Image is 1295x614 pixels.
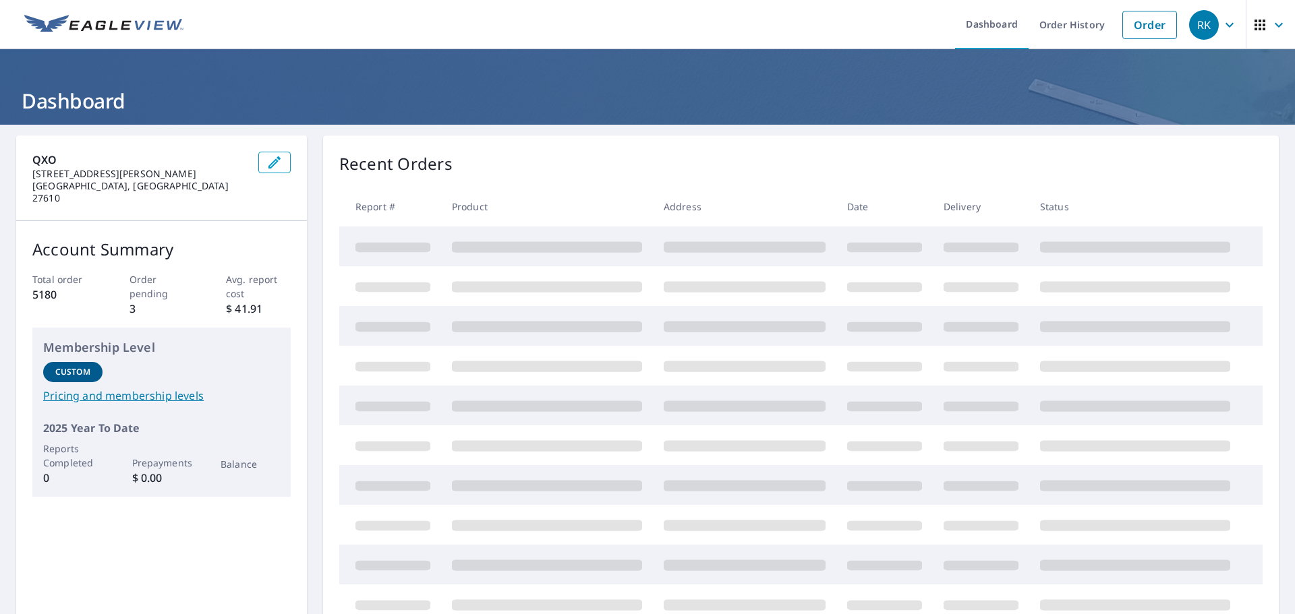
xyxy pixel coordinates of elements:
p: [STREET_ADDRESS][PERSON_NAME] [32,168,248,180]
p: Account Summary [32,237,291,262]
p: QXO [32,152,248,168]
p: Recent Orders [339,152,453,176]
div: RK [1189,10,1219,40]
p: 3 [129,301,194,317]
th: Status [1029,187,1241,226]
p: Balance [221,457,280,471]
p: [GEOGRAPHIC_DATA], [GEOGRAPHIC_DATA] 27610 [32,180,248,204]
p: Prepayments [132,456,192,470]
th: Address [653,187,836,226]
p: 2025 Year To Date [43,420,280,436]
p: Avg. report cost [226,272,291,301]
a: Pricing and membership levels [43,388,280,404]
p: 0 [43,470,103,486]
img: EV Logo [24,15,183,35]
p: Membership Level [43,338,280,357]
p: 5180 [32,286,97,303]
a: Order [1122,11,1177,39]
p: Reports Completed [43,441,103,470]
p: $ 0.00 [132,470,192,486]
h1: Dashboard [16,87,1279,115]
p: Total order [32,272,97,286]
th: Date [836,187,933,226]
p: $ 41.91 [226,301,291,317]
p: Order pending [129,272,194,301]
th: Delivery [933,187,1029,226]
p: Custom [55,366,90,378]
th: Product [441,187,653,226]
th: Report # [339,187,441,226]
